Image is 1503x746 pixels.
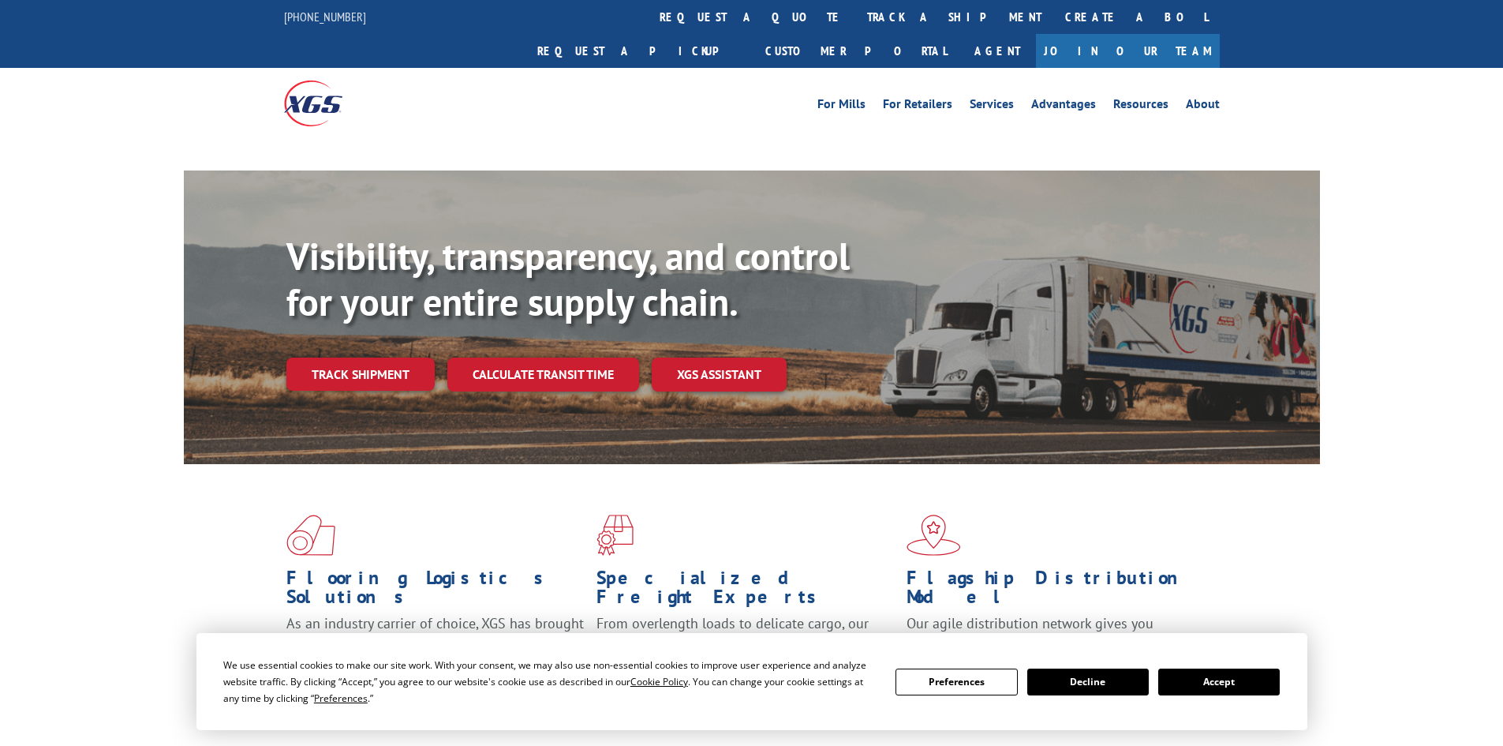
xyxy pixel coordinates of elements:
button: Decline [1027,669,1149,695]
span: Cookie Policy [630,675,688,688]
a: Join Our Team [1036,34,1220,68]
img: xgs-icon-total-supply-chain-intelligence-red [286,515,335,556]
p: From overlength loads to delicate cargo, our experienced staff knows the best way to move your fr... [596,614,895,684]
button: Accept [1158,669,1280,695]
a: Resources [1113,98,1168,115]
div: We use essential cookies to make our site work. With your consent, we may also use non-essential ... [223,657,877,707]
button: Preferences [895,669,1017,695]
a: Services [970,98,1014,115]
a: Advantages [1031,98,1096,115]
img: xgs-icon-focused-on-flooring-red [596,515,634,556]
a: Agent [959,34,1036,68]
h1: Flooring Logistics Solutions [286,568,585,614]
a: XGS ASSISTANT [652,358,787,392]
a: Request a pickup [525,34,753,68]
span: Our agile distribution network gives you nationwide inventory management on demand. [907,614,1197,651]
a: [PHONE_NUMBER] [284,9,366,24]
a: Track shipment [286,358,435,391]
span: Preferences [314,692,368,705]
a: About [1186,98,1220,115]
a: Customer Portal [753,34,959,68]
a: For Mills [817,98,866,115]
h1: Flagship Distribution Model [907,568,1205,614]
span: As an industry carrier of choice, XGS has brought innovation and dedication to flooring logistics... [286,614,584,670]
b: Visibility, transparency, and control for your entire supply chain. [286,231,850,326]
a: Calculate transit time [447,358,639,392]
img: xgs-icon-flagship-distribution-model-red [907,515,961,556]
a: For Retailers [883,98,952,115]
h1: Specialized Freight Experts [596,568,895,614]
div: Cookie Consent Prompt [196,633,1307,730]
